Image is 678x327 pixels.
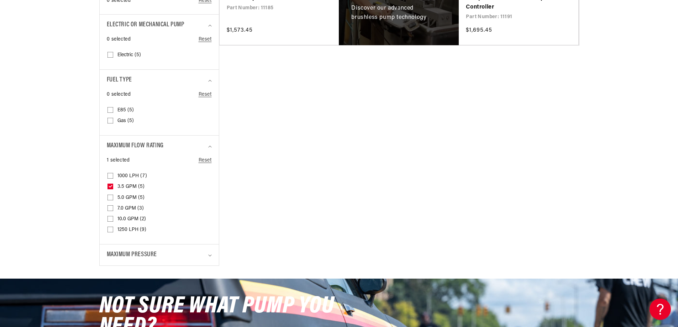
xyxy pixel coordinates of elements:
[107,141,164,151] span: Maximum Flow Rating
[117,118,134,124] span: Gas (5)
[107,70,212,91] summary: Fuel Type (0 selected)
[107,244,212,265] summary: Maximum Pressure (0 selected)
[107,136,212,157] summary: Maximum Flow Rating (1 selected)
[351,4,438,22] p: Discover our advanced brushless pump technology
[107,75,132,85] span: Fuel Type
[117,216,146,222] span: 10.0 GPM (2)
[199,91,212,99] a: Reset
[199,157,212,164] a: Reset
[107,36,131,43] span: 0 selected
[107,15,212,36] summary: Electric or Mechanical Pump (0 selected)
[107,250,157,260] span: Maximum Pressure
[107,157,130,164] span: 1 selected
[199,36,212,43] a: Reset
[117,52,141,58] span: Electric (5)
[117,173,147,179] span: 1000 LPH (7)
[107,20,184,30] span: Electric or Mechanical Pump
[117,107,134,114] span: E85 (5)
[117,227,146,233] span: 1250 LPH (9)
[117,205,144,212] span: 7.0 GPM (3)
[117,195,144,201] span: 5.0 GPM (5)
[117,184,144,190] span: 3.5 GPM (5)
[107,91,131,99] span: 0 selected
